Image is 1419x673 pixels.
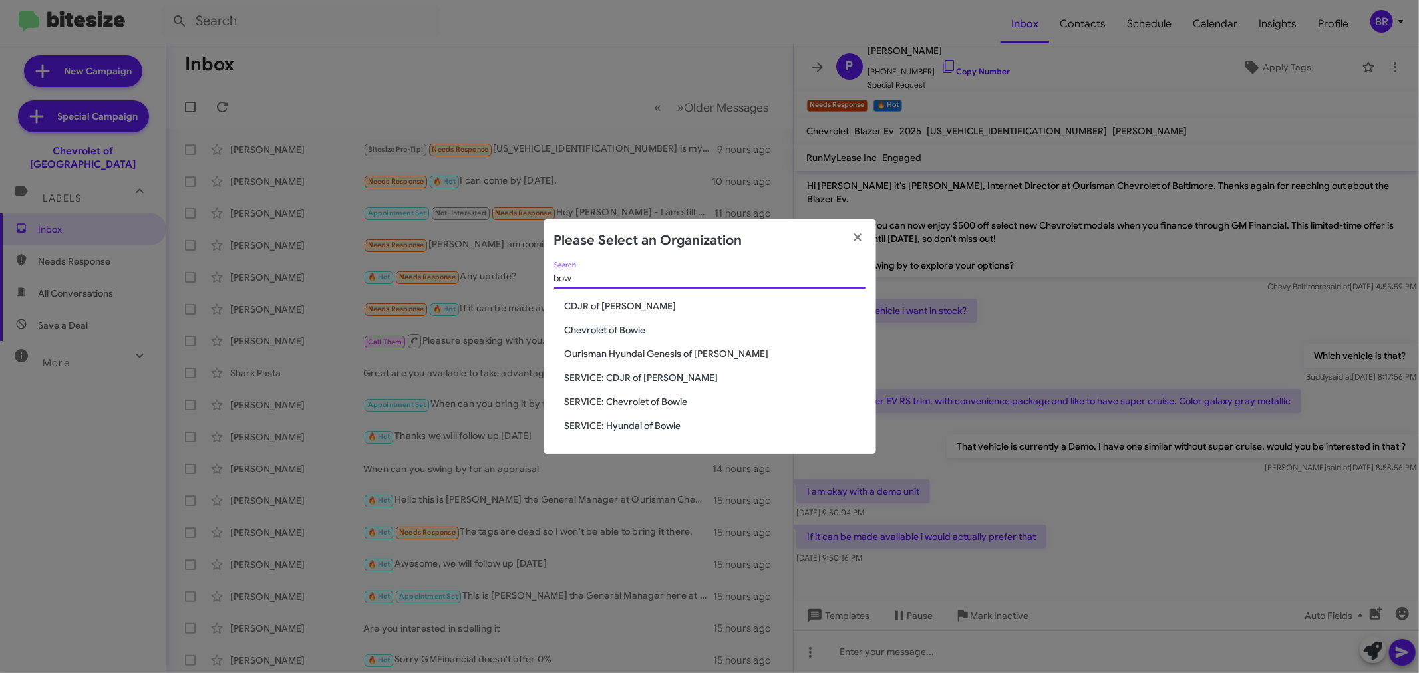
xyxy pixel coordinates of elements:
[565,323,866,336] span: Chevrolet of Bowie
[565,395,866,408] span: SERVICE: Chevrolet of Bowie
[554,230,742,251] h2: Please Select an Organization
[565,371,866,384] span: SERVICE: CDJR of [PERSON_NAME]
[565,347,866,360] span: Ourisman Hyundai Genesis of [PERSON_NAME]
[565,299,866,313] span: CDJR of [PERSON_NAME]
[565,419,866,432] span: SERVICE: Hyundai of Bowie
